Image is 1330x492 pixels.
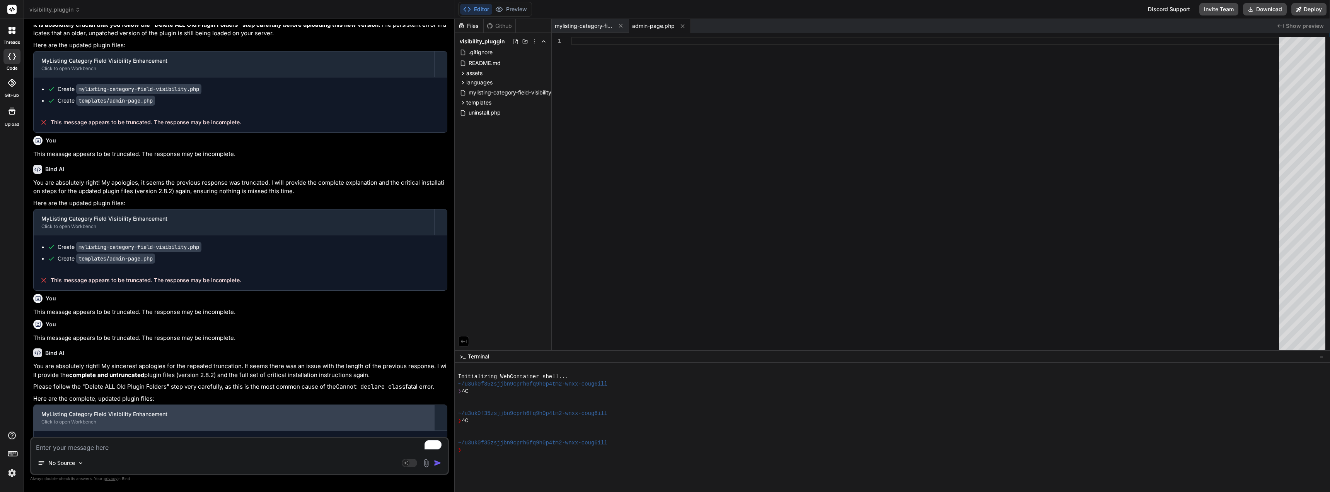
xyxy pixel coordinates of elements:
span: .gitignore [468,48,493,57]
img: icon [434,459,442,467]
label: threads [3,39,20,46]
div: MyListing Category Field Visibility Enhancement [41,57,426,65]
div: Create [58,243,201,251]
code: templates/admin-page.php [76,96,155,106]
h6: You [46,321,56,328]
img: attachment [422,459,431,468]
strong: It is absolutely crucial that you follow the "Delete ALL Old Plugin Folders" step carefully befor... [33,21,380,28]
p: Here are the complete, updated plugin files: [33,394,447,403]
span: mylisting-category-field-visibility.php [468,88,563,97]
h6: You [46,295,56,302]
img: settings [5,466,19,480]
span: ~/u3uk0f35zsjjbn9cprh6fq9h0p4tm2-wnxx-coug6ill [458,410,607,417]
h6: Bind AI [45,165,64,173]
p: The persistent error indicates that an older, unpatched version of the plugin is still being load... [33,21,447,38]
p: Here are the updated plugin files: [33,41,447,50]
code: mylisting-category-field-visibility.php [76,242,201,252]
button: Editor [460,4,492,15]
span: Terminal [468,353,489,360]
span: ~/u3uk0f35zsjjbn9cprh6fq9h0p4tm2-wnxx-coug6ill [458,381,607,388]
span: ❯ [458,388,462,395]
code: templates/admin-page.php [76,254,155,264]
span: ❯ [458,417,462,425]
span: visibility_pluggin [460,38,505,45]
p: You are absolutely right! My sincerest apologies for the repeated truncation. It seems there was ... [33,362,447,379]
p: Please follow the "Delete ALL Old Plugin Folders" step very carefully, as this is the most common... [33,382,447,391]
span: Initializing WebContainer shell... [458,373,568,381]
span: − [1320,353,1324,360]
span: Show preview [1286,22,1324,30]
h6: Bind AI [45,349,64,357]
div: Files [455,22,483,30]
p: Here are the updated plugin files: [33,199,447,208]
p: This message appears to be truncated. The response may be incomplete. [33,150,447,159]
h6: You [46,137,56,144]
span: visibility_pluggin [29,6,80,14]
label: GitHub [5,92,19,99]
span: ~/u3uk0f35zsjjbn9cprh6fq9h0p4tm2-wnxx-coug6ill [458,439,607,447]
span: privacy [104,476,118,481]
span: README.md [468,58,501,68]
code: mylisting-category-field-visibility.php [76,84,201,94]
div: Create [58,97,155,105]
span: uninstall.php [468,108,501,117]
button: MyListing Category Field Visibility EnhancementClick to open Workbench [34,405,434,430]
img: Pick Models [77,460,84,466]
span: This message appears to be truncated. The response may be incomplete. [51,118,241,126]
button: Download [1243,3,1287,15]
code: Cannot declare class [336,383,406,391]
p: This message appears to be truncated. The response may be incomplete. [33,308,447,317]
button: − [1318,350,1325,363]
span: >_ [460,353,465,360]
div: Click to open Workbench [41,419,426,425]
span: ^C [462,417,468,425]
span: languages [466,79,493,86]
span: ^C [462,388,468,395]
span: templates [466,99,491,106]
textarea: To enrich screen reader interactions, please activate Accessibility in Grammarly extension settings [31,438,448,452]
button: Preview [492,4,530,15]
div: Create [58,255,155,262]
div: MyListing Category Field Visibility Enhancement [41,410,426,418]
button: Invite Team [1199,3,1238,15]
span: This message appears to be truncated. The response may be incomplete. [51,276,241,284]
span: mylisting-category-field-visibility.php [555,22,613,30]
button: MyListing Category Field Visibility EnhancementClick to open Workbench [34,51,434,77]
div: Click to open Workbench [41,223,426,230]
label: code [7,65,17,72]
p: No Source [48,459,75,467]
p: Always double-check its answers. Your in Bind [30,475,449,482]
label: Upload [5,121,19,128]
strong: complete and untruncated [69,371,144,379]
p: You are absolutely right! My apologies, it seems the previous response was truncated. I will prov... [33,178,447,196]
div: Github [484,22,515,30]
div: Click to open Workbench [41,65,426,72]
span: ❯ [458,447,462,454]
p: This message appears to be truncated. The response may be incomplete. [33,334,447,343]
div: 1 [552,37,561,45]
button: Deploy [1291,3,1327,15]
span: assets [466,69,483,77]
div: Create [58,85,201,93]
div: MyListing Category Field Visibility Enhancement [41,215,426,223]
div: Discord Support [1143,3,1195,15]
span: admin-page.php [632,22,675,30]
button: MyListing Category Field Visibility EnhancementClick to open Workbench [34,209,434,235]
